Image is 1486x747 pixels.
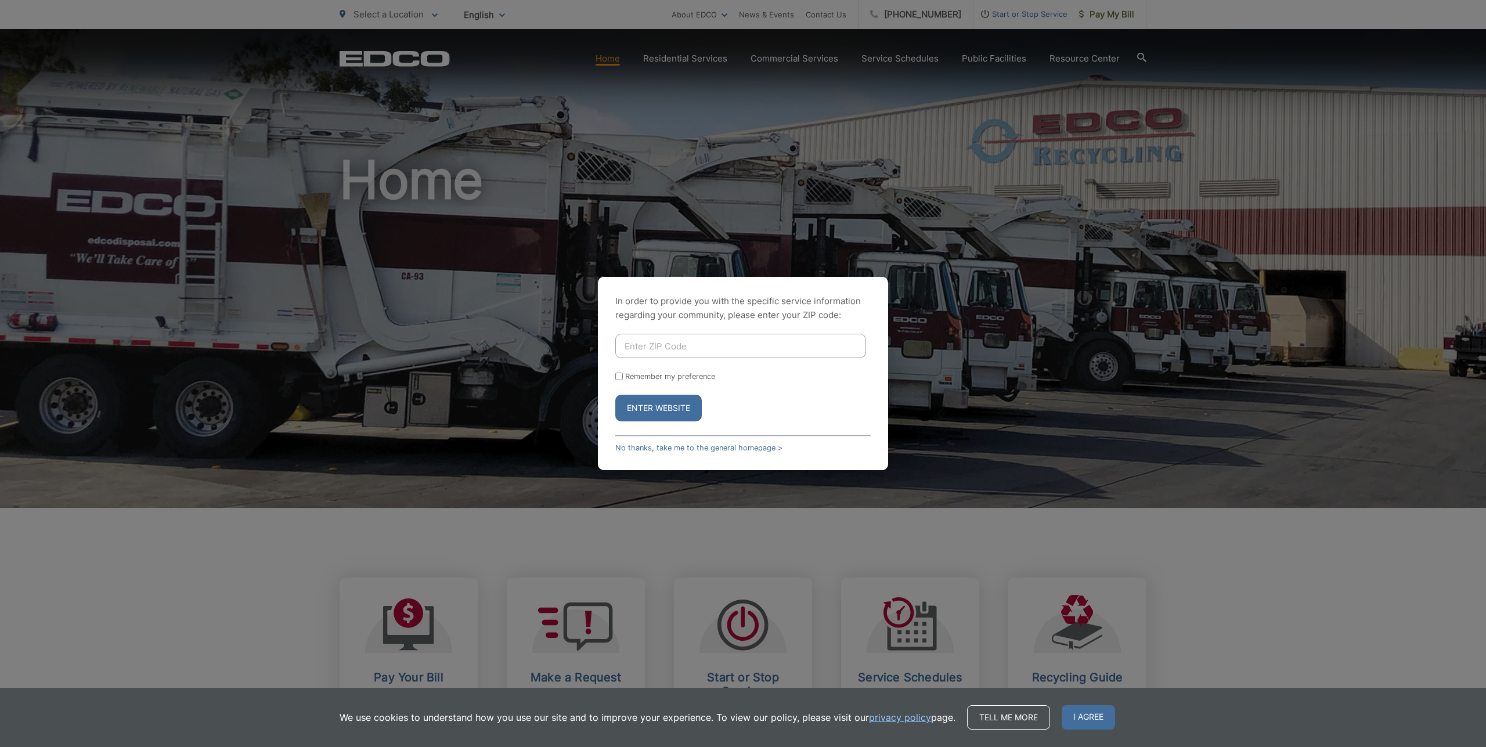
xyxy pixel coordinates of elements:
p: We use cookies to understand how you use our site and to improve your experience. To view our pol... [340,710,955,724]
input: Enter ZIP Code [615,334,866,358]
label: Remember my preference [625,372,715,381]
a: Tell me more [967,705,1050,730]
p: In order to provide you with the specific service information regarding your community, please en... [615,294,871,322]
a: privacy policy [869,710,931,724]
button: Enter Website [615,395,702,421]
a: No thanks, take me to the general homepage > [615,443,782,452]
span: I agree [1062,705,1115,730]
